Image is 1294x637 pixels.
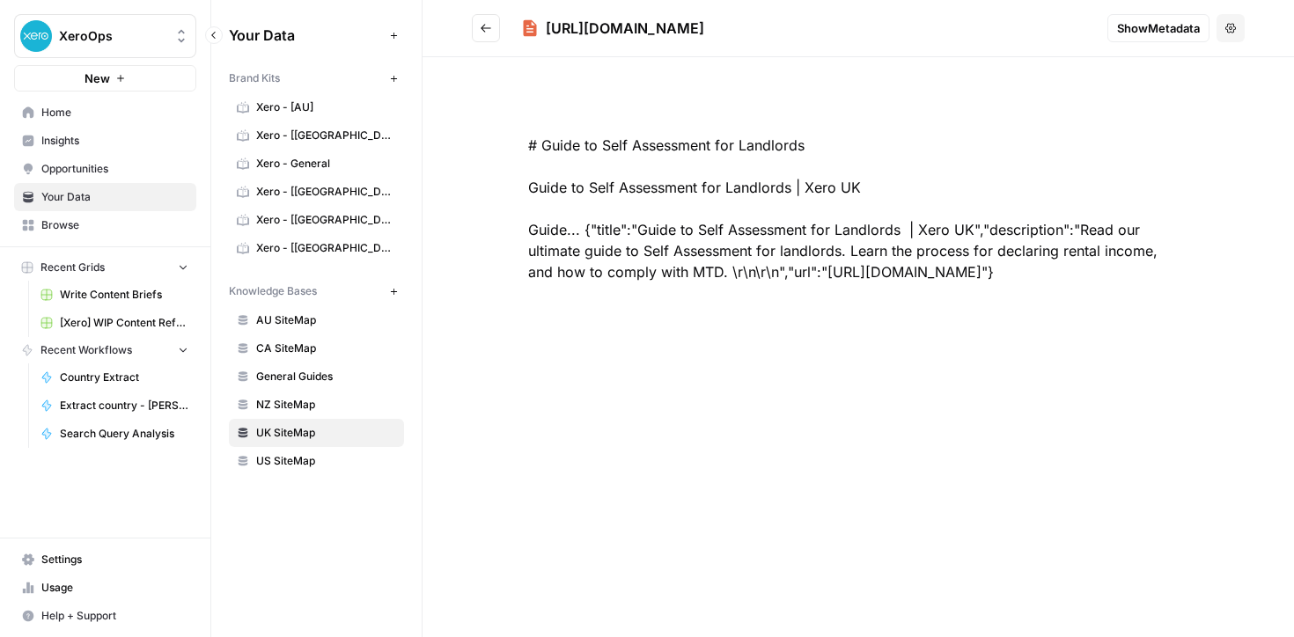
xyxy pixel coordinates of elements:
[229,121,404,150] a: Xero - [[GEOGRAPHIC_DATA]]
[60,370,188,385] span: Country Extract
[256,212,396,228] span: Xero - [[GEOGRAPHIC_DATA]]
[229,362,404,391] a: General Guides
[14,65,196,92] button: New
[256,340,396,356] span: CA SiteMap
[229,447,404,475] a: US SiteMap
[256,453,396,469] span: US SiteMap
[229,150,404,178] a: Xero - General
[41,161,188,177] span: Opportunities
[229,93,404,121] a: Xero - [AU]
[256,397,396,413] span: NZ SiteMap
[33,281,196,309] a: Write Content Briefs
[546,18,704,39] div: [URL][DOMAIN_NAME]
[60,426,188,442] span: Search Query Analysis
[256,240,396,256] span: Xero - [[GEOGRAPHIC_DATA]]
[14,602,196,630] button: Help + Support
[41,580,188,596] span: Usage
[14,155,196,183] a: Opportunities
[229,206,404,234] a: Xero - [[GEOGRAPHIC_DATA]]
[20,20,52,52] img: XeroOps Logo
[229,334,404,362] a: CA SiteMap
[33,392,196,420] a: Extract country - [PERSON_NAME]
[60,398,188,414] span: Extract country - [PERSON_NAME]
[14,127,196,155] a: Insights
[33,309,196,337] a: [Xero] WIP Content Refresh
[256,99,396,115] span: Xero - [AU]
[229,306,404,334] a: AU SiteMap
[256,369,396,384] span: General Guides
[256,128,396,143] span: Xero - [[GEOGRAPHIC_DATA]]
[41,133,188,149] span: Insights
[41,552,188,567] span: Settings
[472,14,500,42] button: Go back
[1117,19,1200,37] span: Show Metadata
[85,70,110,87] span: New
[14,183,196,211] a: Your Data
[1107,14,1209,42] button: ShowMetadata
[60,287,188,303] span: Write Content Briefs
[229,70,280,86] span: Brand Kits
[41,608,188,624] span: Help + Support
[256,312,396,328] span: AU SiteMap
[229,234,404,262] a: Xero - [[GEOGRAPHIC_DATA]]
[60,315,188,331] span: [Xero] WIP Content Refresh
[14,337,196,363] button: Recent Workflows
[33,363,196,392] a: Country Extract
[33,420,196,448] a: Search Query Analysis
[41,217,188,233] span: Browse
[229,178,404,206] a: Xero - [[GEOGRAPHIC_DATA]]
[40,260,105,275] span: Recent Grids
[41,189,188,205] span: Your Data
[472,92,1245,325] div: # Guide to Self Assessment for Landlords Guide to Self Assessment for Landlords | Xero UK Guide.....
[14,254,196,281] button: Recent Grids
[14,574,196,602] a: Usage
[14,14,196,58] button: Workspace: XeroOps
[14,99,196,127] a: Home
[229,419,404,447] a: UK SiteMap
[229,391,404,419] a: NZ SiteMap
[229,283,317,299] span: Knowledge Bases
[14,211,196,239] a: Browse
[41,105,188,121] span: Home
[229,25,383,46] span: Your Data
[14,545,196,574] a: Settings
[256,156,396,172] span: Xero - General
[40,342,132,358] span: Recent Workflows
[256,425,396,441] span: UK SiteMap
[256,184,396,200] span: Xero - [[GEOGRAPHIC_DATA]]
[59,27,165,45] span: XeroOps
